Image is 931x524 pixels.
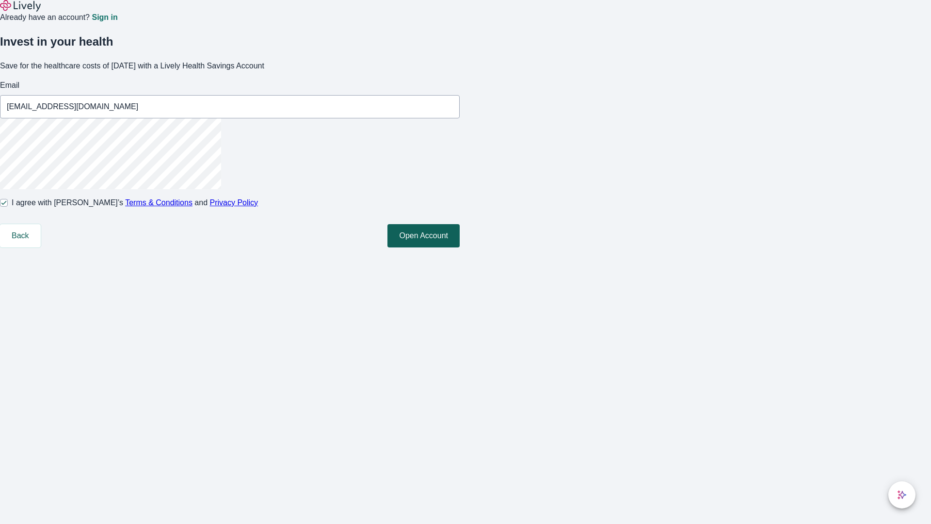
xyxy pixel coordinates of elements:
a: Terms & Conditions [125,198,193,207]
button: Open Account [387,224,460,247]
button: chat [888,481,915,508]
span: I agree with [PERSON_NAME]’s and [12,197,258,209]
a: Privacy Policy [210,198,258,207]
svg: Lively AI Assistant [897,490,907,500]
a: Sign in [92,14,117,21]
